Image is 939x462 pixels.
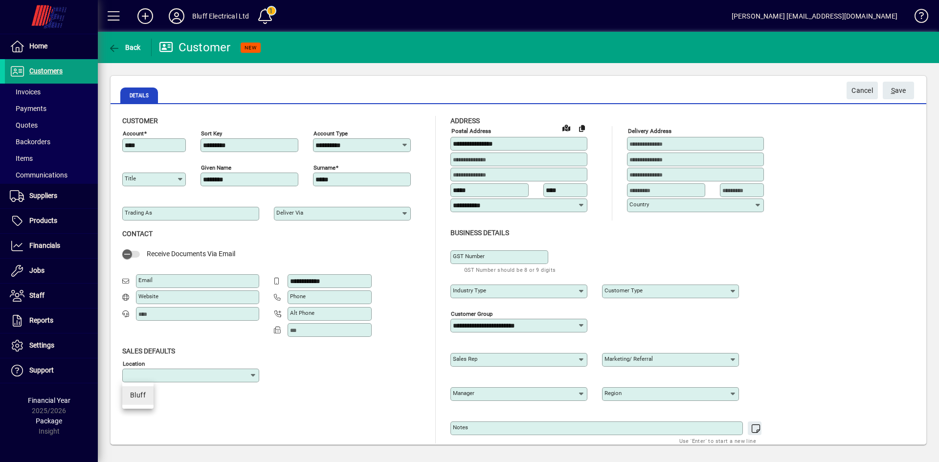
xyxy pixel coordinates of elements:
span: Items [10,154,33,162]
a: Home [5,34,98,59]
button: Copy to Delivery address [574,120,590,136]
div: Bluff Electrical Ltd [192,8,249,24]
mat-label: Industry type [453,287,486,294]
mat-label: Alt Phone [290,309,314,316]
span: Address [450,117,480,125]
mat-label: Customer group [451,310,492,317]
span: Financial Year [28,396,70,404]
div: Bluff [130,390,146,400]
a: Items [5,150,98,167]
span: Jobs [29,266,45,274]
span: Cancel [851,83,873,99]
a: Settings [5,333,98,358]
span: Settings [29,341,54,349]
mat-label: Customer type [604,287,643,294]
span: Suppliers [29,192,57,199]
button: Save [883,82,914,99]
mat-hint: Use 'Enter' to start a new line [679,435,756,446]
span: Invoices [10,88,41,96]
a: Quotes [5,117,98,133]
span: Back [108,44,141,51]
mat-option: Bluff [122,386,154,405]
app-page-header-button: Back [98,39,152,56]
span: S [891,87,895,94]
a: Staff [5,284,98,308]
span: Home [29,42,47,50]
a: Payments [5,100,98,117]
mat-label: Trading as [125,209,152,216]
div: Customer [159,40,231,55]
span: Products [29,217,57,224]
mat-label: Deliver via [276,209,303,216]
a: Communications [5,167,98,183]
span: Package [36,417,62,425]
mat-label: Title [125,175,136,182]
mat-label: Account Type [313,130,348,137]
mat-label: GST Number [453,253,485,260]
a: View on map [559,120,574,135]
mat-label: Email [138,277,153,284]
button: Add [130,7,161,25]
button: Cancel [847,82,878,99]
span: Receive Documents Via Email [147,250,235,258]
span: Customers [29,67,63,75]
span: Sales defaults [122,347,175,355]
mat-label: Country [629,201,649,208]
mat-label: Sales rep [453,355,477,362]
mat-label: Website [138,293,158,300]
mat-label: Marketing/ Referral [604,355,653,362]
span: Backorders [10,138,50,146]
span: Business details [450,229,509,237]
span: Quotes [10,121,38,129]
span: Support [29,366,54,374]
span: ave [891,83,906,99]
mat-label: Given name [201,164,231,171]
mat-label: Sort key [201,130,222,137]
mat-label: Notes [453,424,468,431]
a: Jobs [5,259,98,283]
div: [PERSON_NAME] [EMAIL_ADDRESS][DOMAIN_NAME] [732,8,897,24]
a: Suppliers [5,184,98,208]
button: Back [106,39,143,56]
a: Support [5,358,98,383]
a: Knowledge Base [907,2,927,34]
a: Backorders [5,133,98,150]
span: Payments [10,105,46,112]
span: Customer [122,117,158,125]
a: Reports [5,308,98,333]
mat-label: Phone [290,293,306,300]
span: Communications [10,171,67,179]
a: Invoices [5,84,98,100]
mat-label: Account [123,130,144,137]
span: Reports [29,316,53,324]
mat-label: Manager [453,390,474,396]
span: NEW [245,44,257,51]
mat-hint: GST Number should be 8 or 9 digits [464,264,556,275]
button: Profile [161,7,192,25]
span: Contact [122,230,153,238]
a: Financials [5,234,98,258]
span: Details [120,88,158,103]
mat-label: Region [604,390,622,396]
a: Products [5,209,98,233]
span: Staff [29,291,45,299]
span: Financials [29,242,60,249]
mat-label: Surname [313,164,335,171]
mat-label: Location [123,360,145,367]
